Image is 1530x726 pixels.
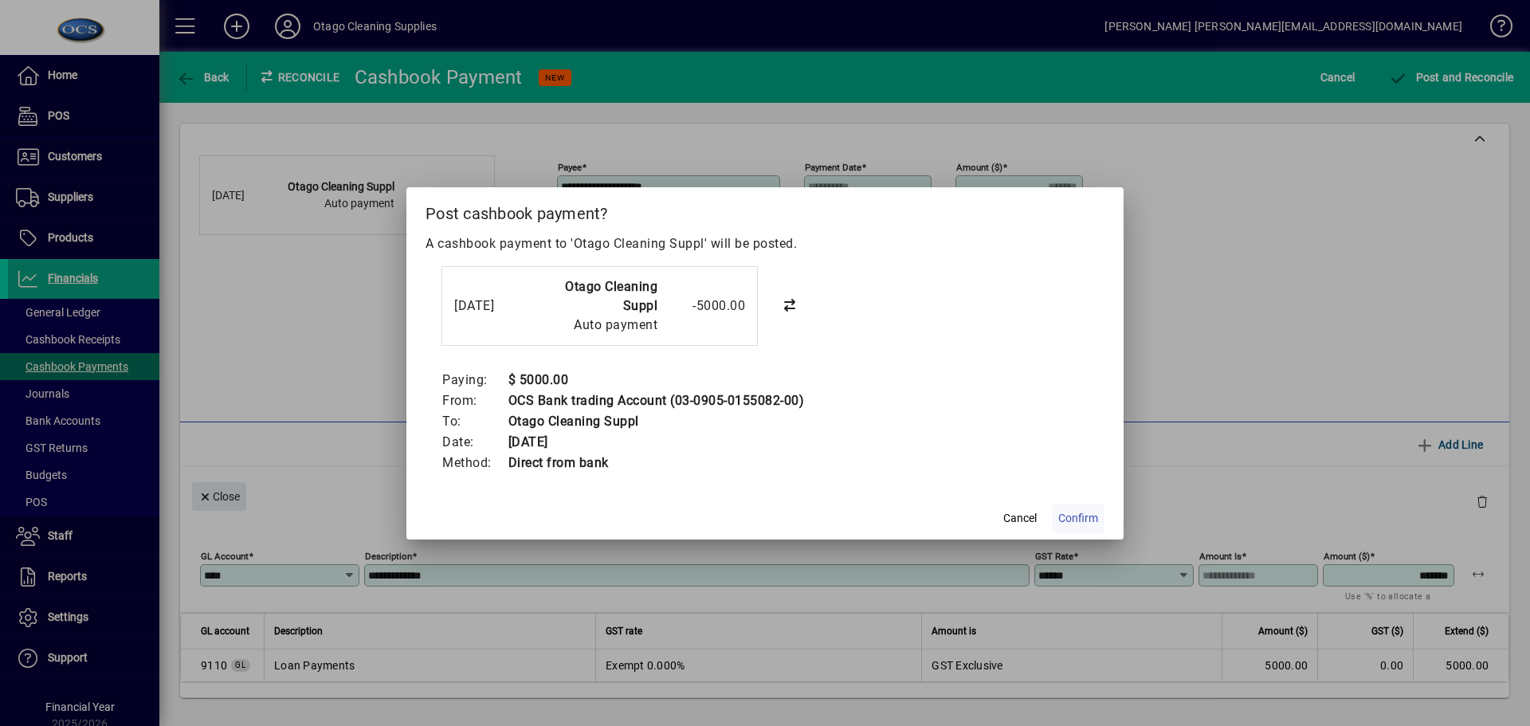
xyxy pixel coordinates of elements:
[1058,510,1098,527] span: Confirm
[441,432,508,453] td: Date:
[1003,510,1037,527] span: Cancel
[426,234,1104,253] p: A cashbook payment to 'Otago Cleaning Suppl' will be posted.
[565,279,657,313] strong: Otago Cleaning Suppl
[441,370,508,390] td: Paying:
[508,453,805,473] td: Direct from bank
[994,504,1045,533] button: Cancel
[508,411,805,432] td: Otago Cleaning Suppl
[508,432,805,453] td: [DATE]
[574,317,657,332] span: Auto payment
[1052,504,1104,533] button: Confirm
[441,390,508,411] td: From:
[441,453,508,473] td: Method:
[508,370,805,390] td: $ 5000.00
[406,187,1124,233] h2: Post cashbook payment?
[665,296,745,316] div: -5000.00
[441,411,508,432] td: To:
[508,390,805,411] td: OCS Bank trading Account (03-0905-0155082-00)
[454,296,518,316] div: [DATE]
